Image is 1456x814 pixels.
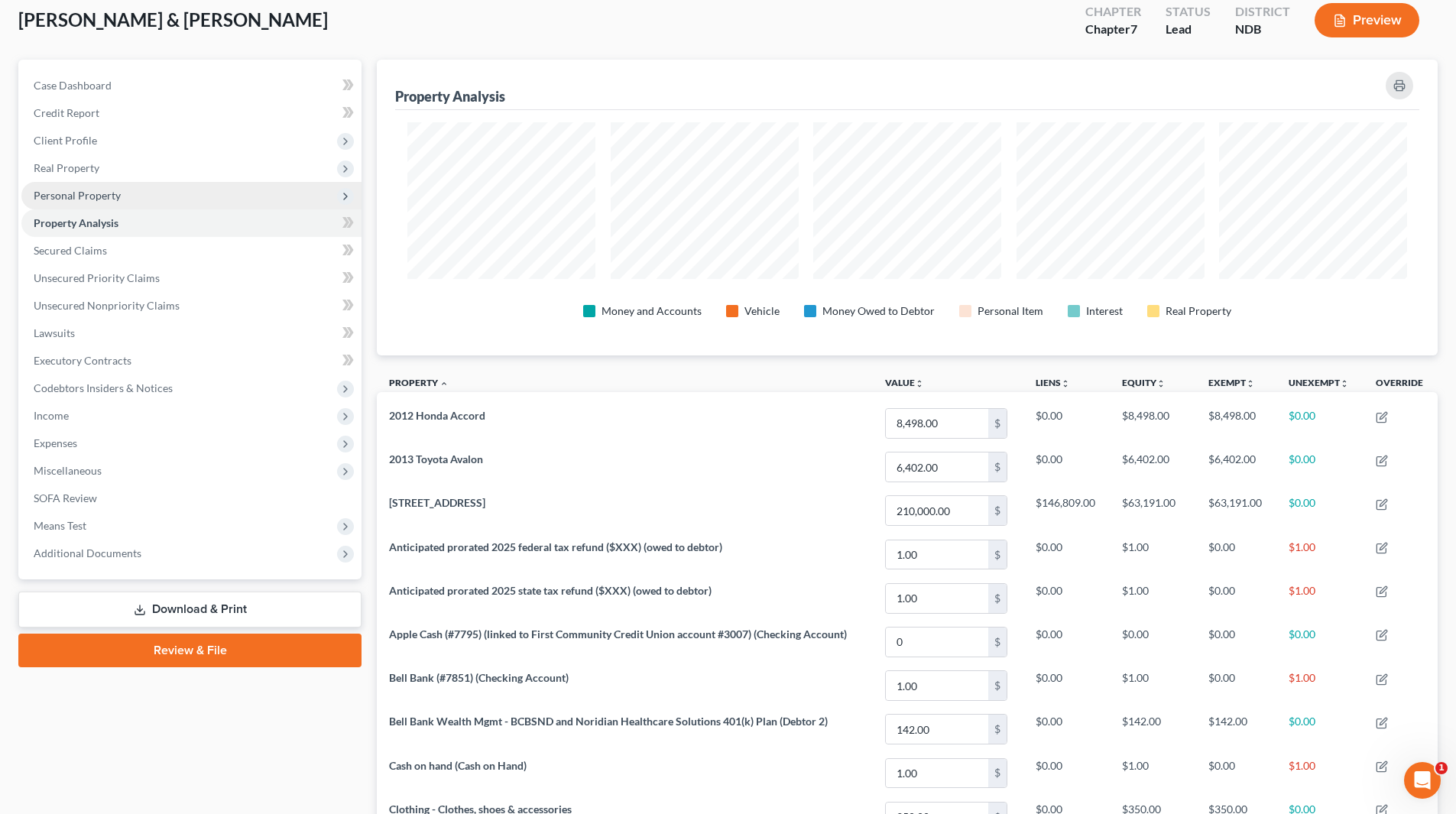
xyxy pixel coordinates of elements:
[1023,446,1110,489] td: $0.00
[1130,21,1137,36] span: 7
[988,759,1007,788] div: $
[389,715,828,728] span: Bell Bank Wealth Mgmt - BCBSND and Noridian Healthcare Solutions 401(k) Plan (Debtor 2)
[1196,708,1276,751] td: $142.00
[1435,762,1448,774] span: 1
[1036,377,1070,388] a: Liensunfold_more
[988,584,1007,613] div: $
[886,671,988,700] input: 0.00
[886,452,988,482] input: 0.00
[34,161,99,174] span: Real Property
[1110,708,1196,751] td: $142.00
[34,326,75,339] span: Lawsuits
[1246,379,1255,388] i: unfold_more
[34,79,112,92] span: Case Dashboard
[1196,401,1276,445] td: $8,498.00
[1276,708,1364,751] td: $0.00
[21,347,362,375] a: Executory Contracts
[1110,489,1196,533] td: $63,191.00
[1023,533,1110,576] td: $0.00
[886,759,988,788] input: 0.00
[1208,377,1255,388] a: Exemptunfold_more
[1110,576,1196,620] td: $1.00
[1340,379,1349,388] i: unfold_more
[822,303,935,319] div: Money Owed to Debtor
[1085,21,1141,38] div: Chapter
[1166,303,1231,319] div: Real Property
[1023,489,1110,533] td: $146,809.00
[1276,576,1364,620] td: $1.00
[886,584,988,613] input: 0.00
[21,99,362,127] a: Credit Report
[34,106,99,119] span: Credit Report
[21,72,362,99] a: Case Dashboard
[1196,576,1276,620] td: $0.00
[34,464,102,477] span: Miscellaneous
[21,292,362,319] a: Unsecured Nonpriority Claims
[1023,401,1110,445] td: $0.00
[988,409,1007,438] div: $
[988,715,1007,744] div: $
[1166,3,1211,21] div: Status
[988,628,1007,657] div: $
[988,496,1007,525] div: $
[1110,620,1196,663] td: $0.00
[1023,663,1110,707] td: $0.00
[1196,751,1276,795] td: $0.00
[885,377,924,388] a: Valueunfold_more
[1404,762,1441,799] iframe: Intercom live chat
[1276,533,1364,576] td: $1.00
[988,671,1007,700] div: $
[34,491,97,504] span: SOFA Review
[1110,401,1196,445] td: $8,498.00
[1315,3,1419,37] button: Preview
[1085,3,1141,21] div: Chapter
[988,540,1007,569] div: $
[34,189,121,202] span: Personal Property
[389,671,569,684] span: Bell Bank (#7851) (Checking Account)
[34,354,131,367] span: Executory Contracts
[18,592,362,628] a: Download & Print
[1023,751,1110,795] td: $0.00
[34,436,77,449] span: Expenses
[1023,576,1110,620] td: $0.00
[34,381,173,394] span: Codebtors Insiders & Notices
[978,303,1043,319] div: Personal Item
[21,485,362,512] a: SOFA Review
[1196,533,1276,576] td: $0.00
[1110,533,1196,576] td: $1.00
[21,237,362,264] a: Secured Claims
[1110,751,1196,795] td: $1.00
[1061,379,1070,388] i: unfold_more
[988,452,1007,482] div: $
[389,584,712,597] span: Anticipated prorated 2025 state tax refund ($XXX) (owed to debtor)
[34,409,69,422] span: Income
[1276,446,1364,489] td: $0.00
[1196,620,1276,663] td: $0.00
[1023,708,1110,751] td: $0.00
[389,409,485,422] span: 2012 Honda Accord
[34,216,118,229] span: Property Analysis
[1276,620,1364,663] td: $0.00
[1086,303,1123,319] div: Interest
[389,759,527,772] span: Cash on hand (Cash on Hand)
[1196,446,1276,489] td: $6,402.00
[1276,489,1364,533] td: $0.00
[21,209,362,237] a: Property Analysis
[1276,751,1364,795] td: $1.00
[1289,377,1349,388] a: Unexemptunfold_more
[34,519,86,532] span: Means Test
[389,628,847,640] span: Apple Cash (#7795) (linked to First Community Credit Union account #3007) (Checking Account)
[21,319,362,347] a: Lawsuits
[744,303,780,319] div: Vehicle
[1166,21,1211,38] div: Lead
[389,452,483,465] span: 2013 Toyota Avalon
[886,496,988,525] input: 0.00
[1023,620,1110,663] td: $0.00
[886,628,988,657] input: 0.00
[395,87,505,105] div: Property Analysis
[18,8,328,31] span: [PERSON_NAME] & [PERSON_NAME]
[602,303,702,319] div: Money and Accounts
[886,409,988,438] input: 0.00
[1156,379,1166,388] i: unfold_more
[1110,663,1196,707] td: $1.00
